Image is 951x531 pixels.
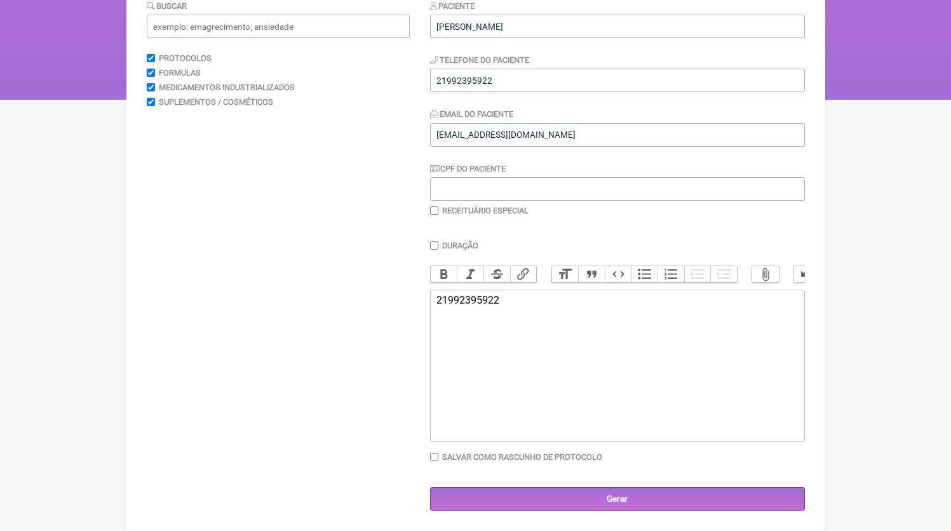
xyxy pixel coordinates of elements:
label: Receituário Especial [442,206,529,215]
button: Heading [552,266,579,283]
label: Buscar [147,1,187,11]
button: Increase Level [710,266,737,283]
label: Email do Paciente [430,109,514,119]
label: Formulas [159,68,201,77]
button: Attach Files [752,266,779,283]
button: Bold [431,266,457,283]
label: Protocolos [159,53,212,63]
input: exemplo: emagrecimento, ansiedade [147,15,410,38]
button: Decrease Level [684,266,711,283]
label: Duração [442,241,478,250]
button: Code [605,266,631,283]
button: Bullets [631,266,658,283]
button: Numbers [658,266,684,283]
label: Salvar como rascunho de Protocolo [442,452,602,462]
div: 21992395922 [436,294,797,330]
label: Medicamentos Industrializados [159,83,295,92]
button: Link [510,266,537,283]
button: Strikethrough [483,266,510,283]
input: Gerar [430,487,805,511]
label: CPF do Paciente [430,164,506,173]
button: Italic [457,266,483,283]
button: Undo [794,266,821,283]
label: Paciente [430,1,475,11]
label: Suplementos / Cosméticos [159,97,273,107]
button: Quote [578,266,605,283]
label: Telefone do Paciente [430,55,530,65]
